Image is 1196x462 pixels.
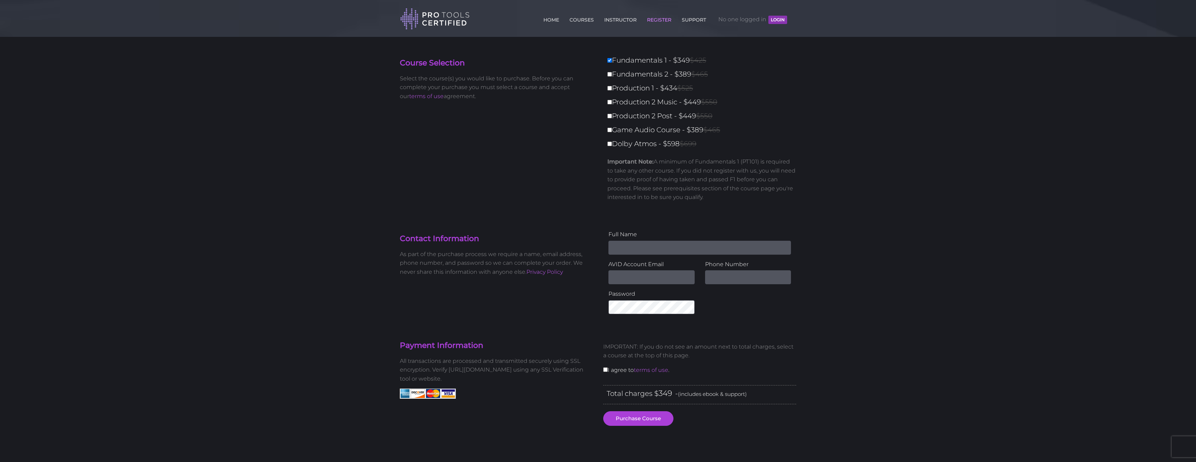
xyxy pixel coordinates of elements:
button: LOGIN [768,16,787,24]
span: $425 [690,56,706,64]
p: Select the course(s) you would like to purchase. Before you can complete your purchase you must s... [400,74,593,101]
input: Production 1 - $434$525 [607,86,612,90]
input: Fundamentals 2 - $389$465 [607,72,612,77]
span: No one logged in [718,9,787,30]
input: Game Audio Course - $389$465 [607,128,612,132]
h4: Contact Information [400,233,593,244]
input: Production 2 Post - $449$550 [607,114,612,118]
a: REGISTER [645,13,673,24]
h4: Payment Information [400,340,593,351]
label: Fundamentals 1 - $349 [607,54,800,66]
p: IMPORTANT: If you do not see an amount next to total charges, select a course at the top of this ... [603,342,796,360]
label: Fundamentals 2 - $389 [607,68,800,80]
a: terms of use [634,367,668,373]
label: Production 1 - $434 [607,82,800,94]
a: COURSES [568,13,596,24]
span: $550 [701,98,717,106]
span: $550 [696,112,712,120]
span: $465 [703,126,720,134]
label: Password [608,289,695,298]
label: Game Audio Course - $389 [607,124,800,136]
span: $465 [691,70,708,78]
div: I agree to . [598,337,801,385]
button: Purchase Course [603,411,673,426]
span: $699 [680,140,696,148]
a: SUPPORT [680,13,708,24]
label: AVID Account Email [608,260,695,269]
label: Full Name [608,230,791,239]
a: Privacy Policy [526,269,563,275]
label: Dolby Atmos - $598 [607,138,800,150]
label: Production 2 Post - $449 [607,110,800,122]
a: INSTRUCTOR [603,13,638,24]
strong: Important Note: [607,158,654,165]
span: (includes ebook & support) [678,391,747,397]
a: HOME [542,13,561,24]
p: As part of the purchase process we require a name, email address, phone number, and password so w... [400,250,593,277]
div: Total charges $ - [603,385,796,404]
input: Fundamentals 1 - $349$425 [607,58,612,63]
h4: Course Selection [400,58,593,69]
img: Pro Tools Certified Logo [400,8,470,30]
img: American Express, Discover, MasterCard, Visa [400,389,456,399]
label: Production 2 Music - $449 [607,96,800,108]
input: Dolby Atmos - $598$699 [607,142,612,146]
label: Phone Number [705,260,791,269]
span: $525 [677,84,693,92]
p: A minimum of Fundamentals 1 (PT101) is required to take any other course. If you did not register... [607,157,796,202]
input: Production 2 Music - $449$550 [607,100,612,104]
p: All transactions are processed and transmitted securely using SSL encryption. Verify [URL][DOMAIN... [400,357,593,383]
a: terms of use [409,93,444,99]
